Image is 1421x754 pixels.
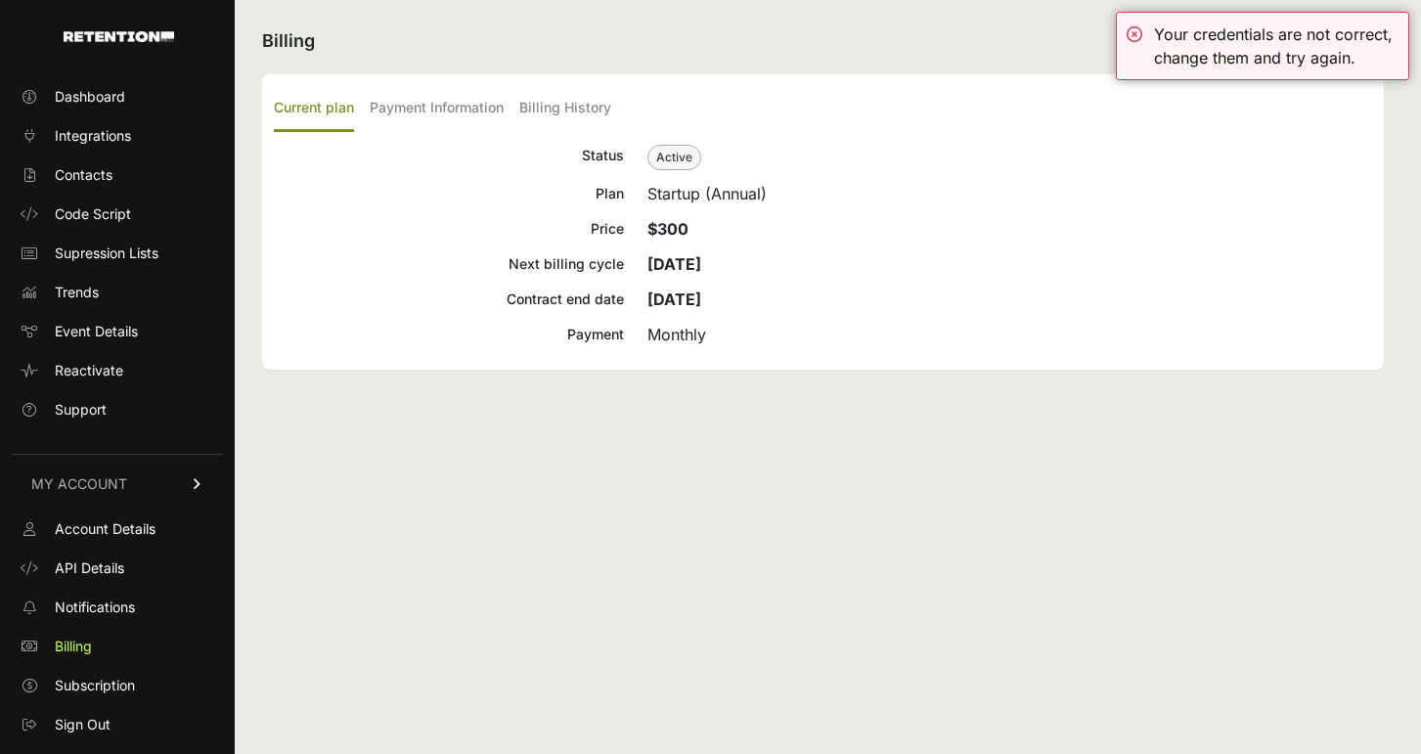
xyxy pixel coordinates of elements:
[12,670,223,701] a: Subscription
[370,86,504,132] label: Payment Information
[55,204,131,224] span: Code Script
[647,323,1372,346] div: Monthly
[55,361,123,380] span: Reactivate
[274,182,624,205] div: Plan
[12,120,223,152] a: Integrations
[647,145,701,170] span: Active
[12,277,223,308] a: Trends
[274,252,624,276] div: Next billing cycle
[55,322,138,341] span: Event Details
[647,219,688,239] strong: $300
[12,513,223,545] a: Account Details
[55,283,99,302] span: Trends
[12,355,223,386] a: Reactivate
[12,709,223,740] a: Sign Out
[274,323,624,346] div: Payment
[12,394,223,425] a: Support
[647,289,701,309] strong: [DATE]
[274,144,624,170] div: Status
[1154,22,1399,69] div: Your credentials are not correct, change them and try again.
[262,27,1384,55] h2: Billing
[12,316,223,347] a: Event Details
[64,31,174,42] img: Retention.com
[55,165,112,185] span: Contacts
[12,81,223,112] a: Dashboard
[12,454,223,513] a: MY ACCOUNT
[55,558,124,578] span: API Details
[12,592,223,623] a: Notifications
[274,217,624,241] div: Price
[12,631,223,662] a: Billing
[55,126,131,146] span: Integrations
[55,715,111,734] span: Sign Out
[55,519,155,539] span: Account Details
[31,474,127,494] span: MY ACCOUNT
[55,676,135,695] span: Subscription
[55,400,107,420] span: Support
[274,86,354,132] label: Current plan
[519,86,611,132] label: Billing History
[12,199,223,230] a: Code Script
[55,598,135,617] span: Notifications
[647,182,1372,205] div: Startup (Annual)
[55,87,125,107] span: Dashboard
[55,637,92,656] span: Billing
[274,288,624,311] div: Contract end date
[12,159,223,191] a: Contacts
[55,244,158,263] span: Supression Lists
[12,238,223,269] a: Supression Lists
[12,553,223,584] a: API Details
[647,254,701,274] strong: [DATE]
